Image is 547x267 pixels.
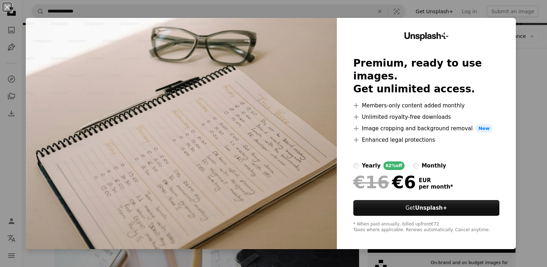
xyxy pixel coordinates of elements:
li: Members-only content added monthly [353,101,499,110]
span: €16 [353,173,389,191]
li: Enhanced legal protections [353,136,499,144]
div: €6 [353,173,416,191]
div: yearly [362,161,381,170]
strong: Unsplash+ [415,205,447,211]
li: Unlimited royalty-free downloads [353,113,499,121]
li: Image cropping and background removal [353,124,499,133]
button: GetUnsplash+ [353,200,499,216]
input: yearly62%off [353,163,359,169]
span: EUR [419,177,453,184]
div: 62% off [383,161,405,170]
input: monthly [413,163,419,169]
div: monthly [422,161,446,170]
span: per month * [419,184,453,190]
h2: Premium, ready to use images. Get unlimited access. [353,57,499,96]
span: New [475,124,493,133]
div: * When paid annually, billed upfront €72 Taxes where applicable. Renews automatically. Cancel any... [353,222,499,233]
